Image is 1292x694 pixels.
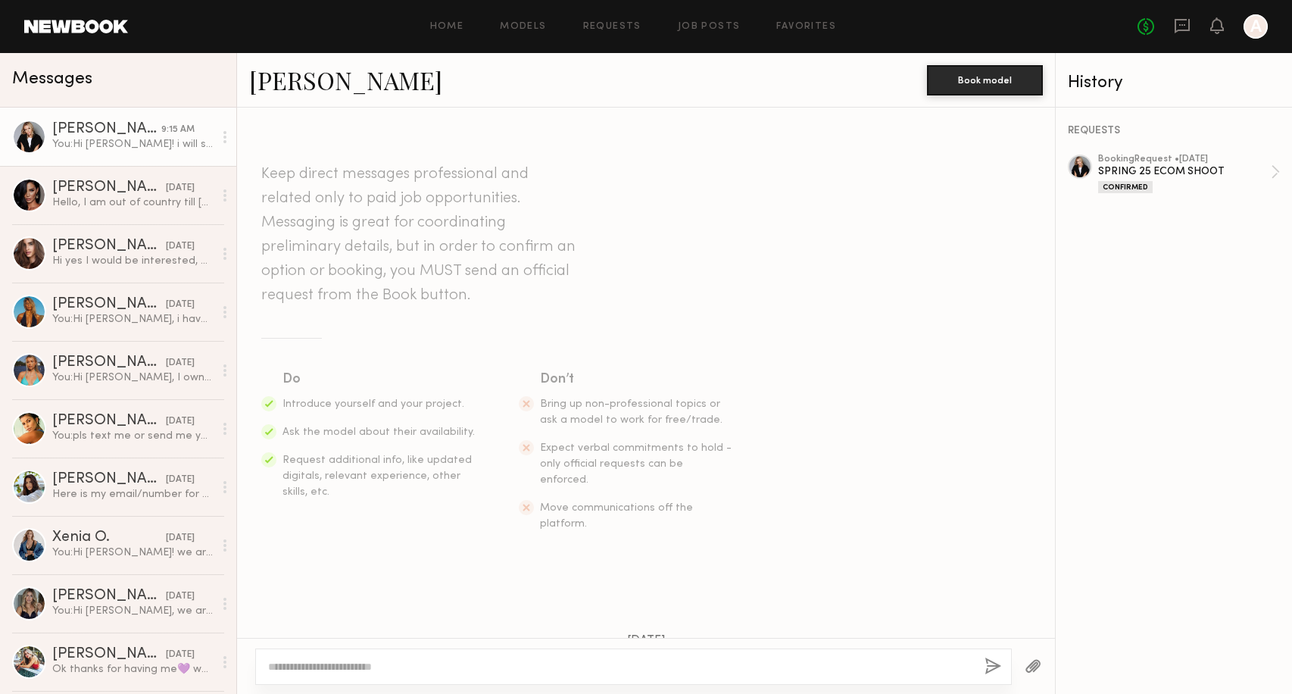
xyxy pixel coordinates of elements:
[52,487,214,502] div: Here is my email/number for shoot details [EMAIL_ADDRESS][DOMAIN_NAME] [PHONE_NUMBER]
[166,239,195,254] div: [DATE]
[430,22,464,32] a: Home
[1068,74,1280,92] div: History
[52,297,166,312] div: [PERSON_NAME]
[166,181,195,195] div: [DATE]
[1098,155,1280,193] a: bookingRequest •[DATE]SPRING 25 ECOM SHOOTConfirmed
[52,239,166,254] div: [PERSON_NAME]
[166,531,195,546] div: [DATE]
[166,648,195,662] div: [DATE]
[282,369,476,390] div: Do
[52,122,161,137] div: [PERSON_NAME]
[166,473,195,487] div: [DATE]
[282,427,475,437] span: Ask the model about their availability.
[52,604,214,618] div: You: Hi [PERSON_NAME], we are shooting [DATE][DATE] for Holiday. are you available?
[52,355,166,370] div: [PERSON_NAME]
[927,65,1043,95] button: Book model
[500,22,546,32] a: Models
[678,22,741,32] a: Job Posts
[1244,14,1268,39] a: A
[52,530,166,546] div: Xenia O.
[52,647,166,662] div: [PERSON_NAME]
[249,64,442,96] a: [PERSON_NAME]
[1068,126,1280,136] div: REQUESTS
[540,503,693,529] span: Move communications off the platform.
[282,455,472,497] span: Request additional info, like updated digitals, relevant experience, other skills, etc.
[1098,155,1271,164] div: booking Request • [DATE]
[1098,164,1271,179] div: SPRING 25 ECOM SHOOT
[52,472,166,487] div: [PERSON_NAME]
[52,370,214,385] div: You: Hi [PERSON_NAME], I own a women's clothing brand and am planning an ecom shoot for next week...
[282,399,464,409] span: Introduce yourself and your project.
[52,589,166,604] div: [PERSON_NAME]
[166,298,195,312] div: [DATE]
[52,254,214,268] div: Hi yes I would be interested, what would be the rate for this job?
[540,369,734,390] div: Don’t
[52,195,214,210] div: Hello, I am out of country till [DATE]… Thank you
[166,356,195,370] div: [DATE]
[12,70,92,88] span: Messages
[52,429,214,443] div: You: pls text me or send me your number so u can contact me if u have issues parking. 7863903434 ...
[776,22,836,32] a: Favorites
[1098,181,1153,193] div: Confirmed
[52,414,166,429] div: [PERSON_NAME]
[52,180,166,195] div: [PERSON_NAME]
[583,22,641,32] a: Requests
[161,123,195,137] div: 9:15 AM
[166,589,195,604] div: [DATE]
[540,443,732,485] span: Expect verbal commitments to hold - only official requests can be enforced.
[927,73,1043,86] a: Book model
[627,635,666,648] span: [DATE]
[261,162,579,308] header: Keep direct messages professional and related only to paid job opportunities. Messaging is great ...
[52,662,214,677] div: Ok thanks for having me💜 what a great team!
[52,137,214,152] div: You: Hi [PERSON_NAME]! i will shoot u a text now so you have my contact. with some more details
[52,312,214,327] div: You: Hi [PERSON_NAME], i have a womens brand that i am doing an ecom shoot for [DATE] of next wee...
[540,399,722,425] span: Bring up non-professional topics or ask a model to work for free/trade.
[166,414,195,429] div: [DATE]
[52,546,214,560] div: You: Hi [PERSON_NAME]! we are shooting for Holiday [DATE][DATE]. are you available?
